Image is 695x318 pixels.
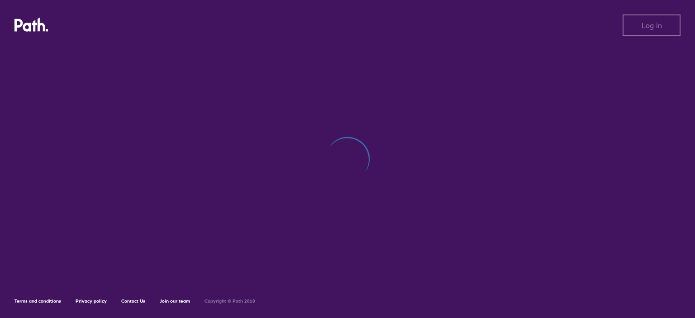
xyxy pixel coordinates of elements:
[76,298,107,304] a: Privacy policy
[642,21,662,29] span: Log in
[14,298,61,304] a: Terms and conditions
[121,298,145,304] a: Contact Us
[160,298,190,304] a: Join our team
[623,14,681,36] button: Log in
[205,299,255,304] h6: Copyright © Path 2018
